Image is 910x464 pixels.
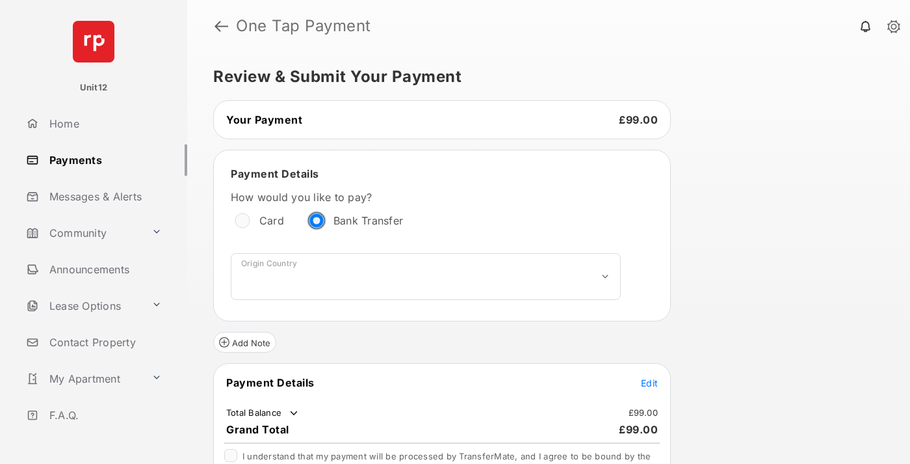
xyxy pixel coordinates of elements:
span: Your Payment [226,113,302,126]
h5: Review & Submit Your Payment [213,69,874,85]
a: Contact Property [21,327,187,358]
button: Edit [641,376,658,389]
a: Payments [21,144,187,176]
button: Add Note [213,332,276,353]
span: £99.00 [619,113,658,126]
label: Card [259,214,284,227]
a: Lease Options [21,290,146,321]
td: £99.00 [628,407,659,418]
label: How would you like to pay? [231,191,621,204]
img: svg+xml;base64,PHN2ZyB4bWxucz0iaHR0cDovL3d3dy53My5vcmcvMjAwMC9zdmciIHdpZHRoPSI2NCIgaGVpZ2h0PSI2NC... [73,21,114,62]
a: Home [21,108,187,139]
td: Total Balance [226,407,300,420]
span: Payment Details [231,167,319,180]
p: Unit12 [80,81,108,94]
label: Bank Transfer [333,214,403,227]
span: Payment Details [226,376,315,389]
a: Announcements [21,254,187,285]
a: My Apartment [21,363,146,394]
a: Community [21,217,146,249]
span: £99.00 [619,423,658,436]
a: Messages & Alerts [21,181,187,212]
span: Grand Total [226,423,289,436]
strong: One Tap Payment [236,18,371,34]
span: Edit [641,377,658,389]
a: F.A.Q. [21,400,187,431]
